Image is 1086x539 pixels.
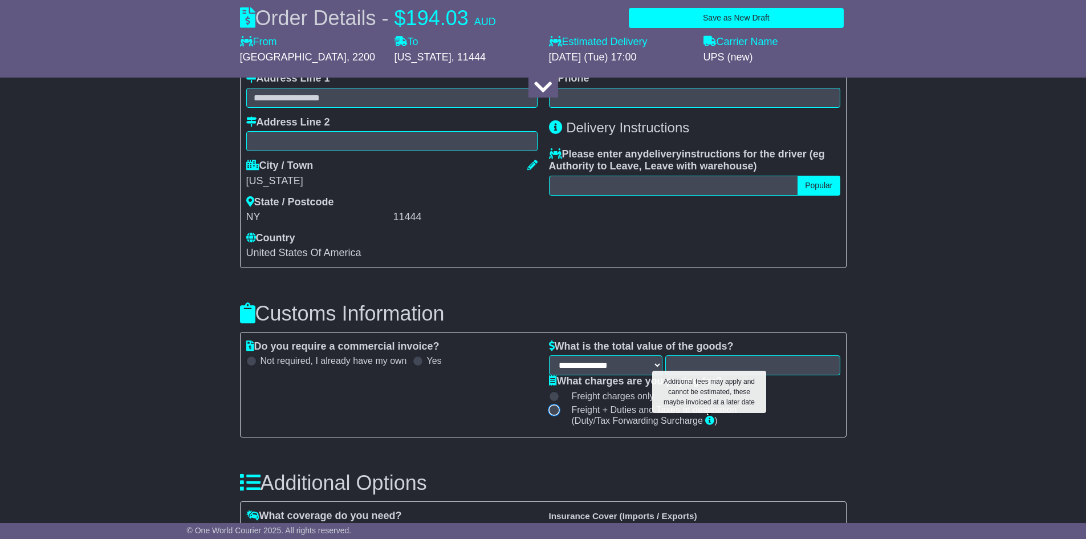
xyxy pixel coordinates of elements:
label: What charges are you paying for? [549,375,722,388]
span: delivery [643,148,682,160]
span: eg Authority to Leave, Leave with warehouse [549,148,825,172]
label: From [240,36,277,48]
div: [US_STATE] [246,175,538,188]
span: [GEOGRAPHIC_DATA] [240,51,347,63]
label: Please enter any instructions for the driver ( ) [549,148,840,173]
div: Order Details - [240,6,496,30]
div: NY [246,211,391,224]
label: State / Postcode [246,196,334,209]
label: Yes [427,355,442,366]
h3: Customs Information [240,302,847,325]
span: © One World Courier 2025. All rights reserved. [187,526,352,535]
label: Do you require a commercial invoice? [246,341,440,353]
span: 194.03 [406,6,469,30]
div: UPS (new) [703,51,847,64]
label: What coverage do you need? [246,510,402,522]
label: Carrier Name [703,36,778,48]
label: What is the total value of the goods? [549,341,734,353]
span: United States Of America [246,247,361,258]
label: Address Line 2 [246,116,330,129]
label: Not required, I already have my own [261,355,407,366]
span: Freight + Duties and Taxes at destination [572,404,737,415]
span: AUD [474,16,496,27]
div: Additional fees may apply and cannot be estimated, these maybe invoiced at a later date [652,371,766,413]
span: [US_STATE] [394,51,452,63]
label: Country [246,232,295,245]
label: Freight charges only [558,391,654,402]
span: Delivery Instructions [566,120,689,135]
span: $ [394,6,406,30]
label: Address Line 1 [246,72,330,85]
span: (Duty/Tax Forwarding Surcharge ) [572,415,718,426]
div: [DATE] (Tue) 17:00 [549,51,692,64]
b: Insurance Cover (Imports / Exports) [549,511,697,521]
label: City / Town [246,160,314,172]
span: , 2200 [347,51,375,63]
button: Save as New Draft [629,8,843,28]
button: Popular [798,176,840,196]
label: Estimated Delivery [549,36,692,48]
label: To [394,36,418,48]
div: 11444 [393,211,538,224]
span: , 11444 [452,51,486,63]
h3: Additional Options [240,472,847,495]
